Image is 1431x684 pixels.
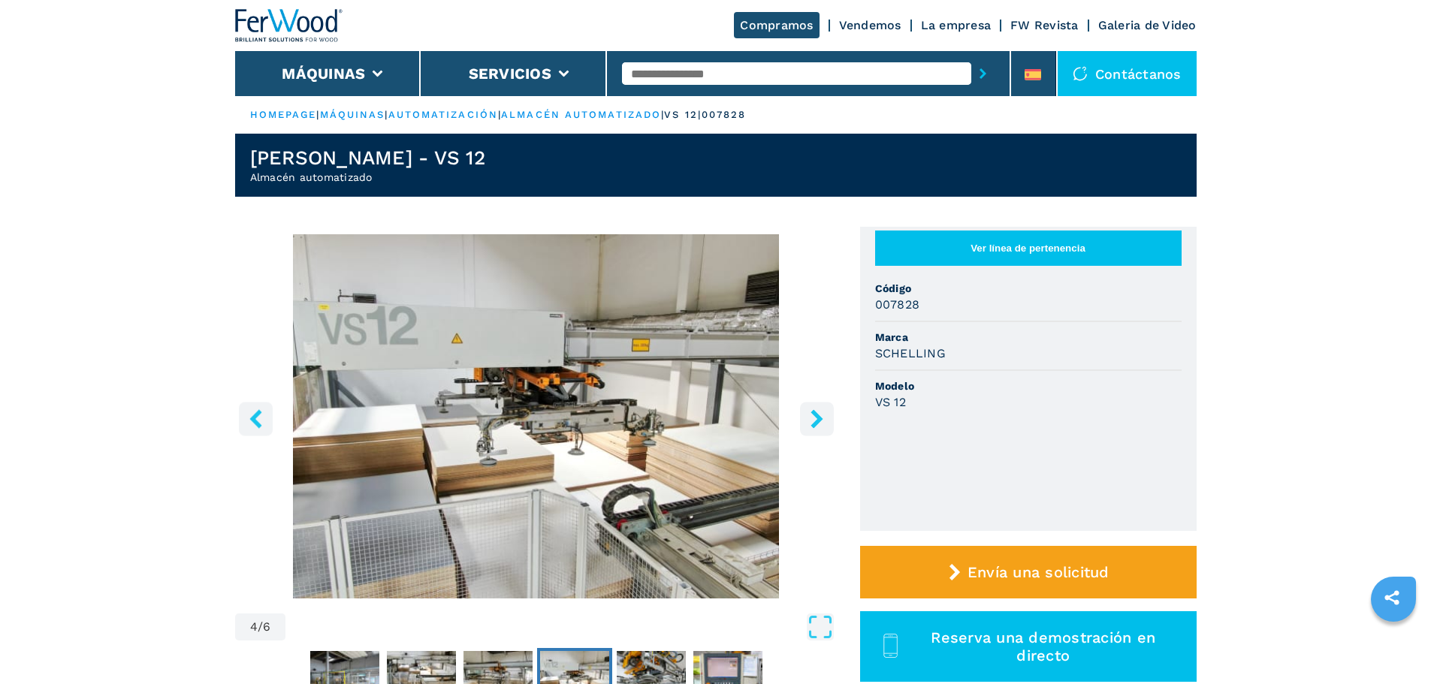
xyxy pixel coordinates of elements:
[661,109,664,120] span: |
[282,65,365,83] button: Máquinas
[289,613,833,640] button: Open Fullscreen
[1373,579,1411,616] a: sharethis
[1073,66,1088,81] img: Contáctanos
[875,281,1182,296] span: Código
[1098,18,1197,32] a: Galeria de Video
[860,611,1197,682] button: Reserva una demostración en directo
[734,12,819,38] a: Compramos
[971,56,995,91] button: submit-button
[1367,616,1420,673] iframe: Chat
[250,621,258,633] span: 4
[702,108,747,122] p: 007828
[258,621,263,633] span: /
[875,378,1182,393] span: Modelo
[320,109,385,120] a: máquinas
[501,109,661,120] a: almacén automatizado
[388,109,498,120] a: automatización
[235,9,343,42] img: Ferwood
[875,330,1182,345] span: Marca
[250,109,317,120] a: HOMEPAGE
[1010,18,1079,32] a: FW Revista
[907,628,1179,664] span: Reserva una demostración en directo
[875,231,1182,266] button: Ver línea de pertenencia
[921,18,992,32] a: La empresa
[235,234,838,598] img: Almacén automatizado SCHELLING VS 12
[385,109,388,120] span: |
[469,65,551,83] button: Servicios
[875,393,906,411] h3: VS 12
[1058,51,1197,96] div: Contáctanos
[250,170,485,185] h2: Almacén automatizado
[664,108,702,122] p: vs 12 |
[860,546,1197,598] button: Envía una solicitud
[239,402,273,435] button: left-button
[968,563,1109,581] span: Envía una solicitud
[498,109,501,120] span: |
[875,296,920,313] h3: 007828
[235,234,838,598] div: Go to Slide 4
[875,345,946,362] h3: SCHELLING
[250,146,485,170] h1: [PERSON_NAME] - VS 12
[316,109,319,120] span: |
[263,621,270,633] span: 6
[800,402,834,435] button: right-button
[839,18,901,32] a: Vendemos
